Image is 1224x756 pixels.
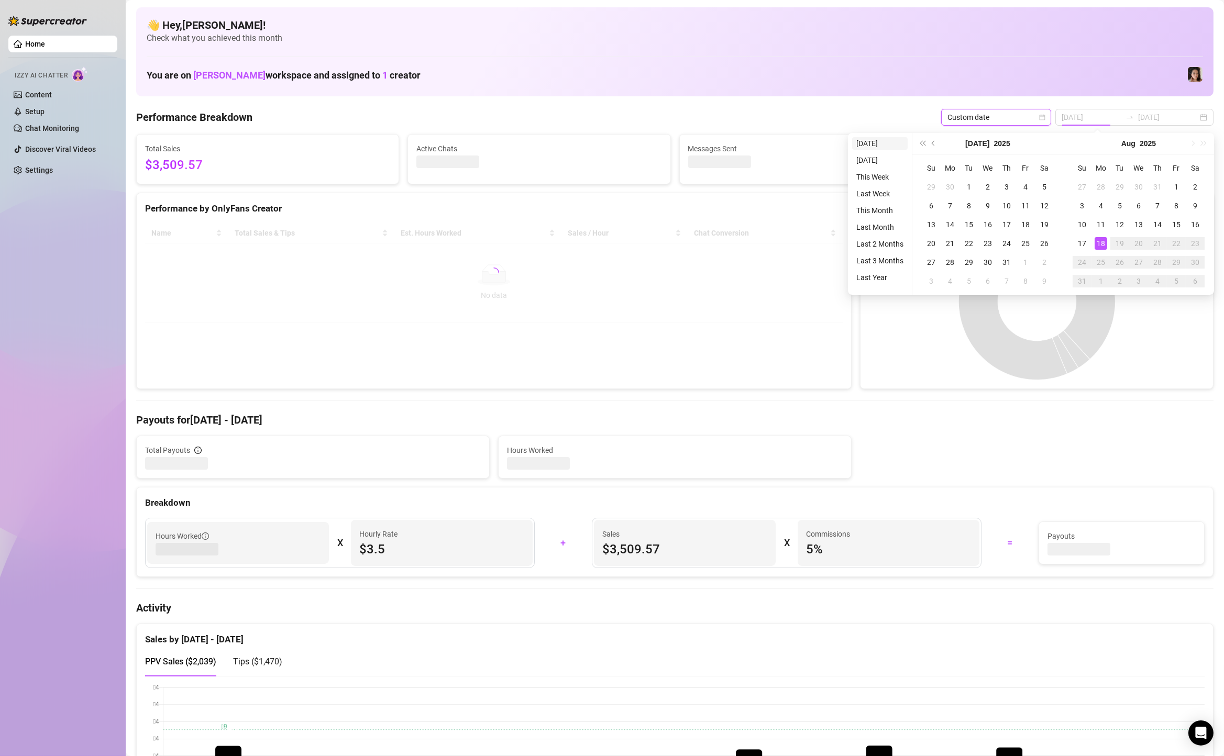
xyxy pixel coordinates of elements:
div: 8 [963,199,975,212]
button: Choose a month [965,133,989,154]
li: [DATE] [852,137,908,150]
div: 25 [1095,256,1107,269]
div: 8 [1170,199,1183,212]
div: 1 [1019,256,1032,269]
span: Active Chats [416,143,661,154]
span: Tips ( $1,470 ) [233,657,282,666]
td: 2025-08-05 [960,272,978,291]
td: 2025-08-14 [1148,215,1167,234]
td: 2025-07-01 [960,177,978,196]
button: Choose a year [1140,133,1156,154]
td: 2025-09-03 [1129,272,1148,291]
div: 9 [1038,275,1051,287]
td: 2025-09-04 [1148,272,1167,291]
a: Setup [25,107,45,116]
div: 28 [944,256,956,269]
li: Last Year [852,271,908,284]
span: to [1126,113,1134,121]
td: 2025-08-11 [1091,215,1110,234]
th: Tu [960,159,978,177]
td: 2025-08-07 [1148,196,1167,215]
td: 2025-07-19 [1035,215,1054,234]
div: 24 [1076,256,1088,269]
div: 14 [944,218,956,231]
h1: You are on workspace and assigned to creator [147,70,421,81]
span: Izzy AI Chatter [15,71,68,81]
div: 28 [1095,181,1107,193]
span: Sales [602,528,767,540]
td: 2025-07-29 [1110,177,1129,196]
div: 5 [1113,199,1126,212]
span: loading [489,268,499,278]
td: 2025-07-15 [960,215,978,234]
button: Choose a month [1121,133,1135,154]
td: 2025-07-05 [1035,177,1054,196]
div: 27 [1076,181,1088,193]
div: 6 [1132,199,1145,212]
td: 2025-08-26 [1110,253,1129,272]
div: 22 [1170,237,1183,250]
div: 15 [963,218,975,231]
div: 4 [944,275,956,287]
td: 2025-08-23 [1186,234,1205,253]
li: Last 3 Months [852,254,908,267]
div: Open Intercom Messenger [1188,720,1214,746]
td: 2025-06-29 [922,177,941,196]
li: Last 2 Months [852,238,908,250]
div: 11 [1019,199,1032,212]
td: 2025-08-01 [1167,177,1186,196]
div: 19 [1038,218,1051,231]
h4: Performance Breakdown [136,110,252,125]
td: 2025-07-14 [941,215,960,234]
h4: Payouts for [DATE] - [DATE] [136,413,1214,427]
td: 2025-08-25 [1091,253,1110,272]
div: Performance by OnlyFans Creator [145,202,843,216]
td: 2025-07-25 [1016,234,1035,253]
div: 28 [1151,256,1164,269]
div: 30 [944,181,956,193]
span: $3,509.57 [602,541,767,558]
div: 29 [963,256,975,269]
td: 2025-08-31 [1073,272,1091,291]
div: 27 [925,256,938,269]
article: Hourly Rate [359,528,398,540]
td: 2025-06-30 [941,177,960,196]
td: 2025-07-07 [941,196,960,215]
div: 22 [963,237,975,250]
div: X [784,535,789,551]
div: 4 [1151,275,1164,287]
td: 2025-07-17 [997,215,1016,234]
th: Sa [1186,159,1205,177]
td: 2025-07-16 [978,215,997,234]
div: 17 [1000,218,1013,231]
td: 2025-09-02 [1110,272,1129,291]
div: 3 [1000,181,1013,193]
li: This Week [852,171,908,183]
div: 2 [982,181,994,193]
td: 2025-08-21 [1148,234,1167,253]
a: Chat Monitoring [25,124,79,132]
div: 30 [1189,256,1201,269]
input: End date [1138,112,1198,123]
div: 1 [1095,275,1107,287]
article: Commissions [806,528,850,540]
div: 14 [1151,218,1164,231]
a: Discover Viral Videos [25,145,96,153]
td: 2025-07-30 [1129,177,1148,196]
div: 25 [1019,237,1032,250]
td: 2025-07-26 [1035,234,1054,253]
div: 20 [1132,237,1145,250]
a: Content [25,91,52,99]
span: 1 [382,70,388,81]
div: 12 [1038,199,1051,212]
div: 21 [944,237,956,250]
span: PPV Sales ( $2,039 ) [145,657,216,666]
div: 13 [925,218,938,231]
span: $3,509.57 [145,155,390,175]
li: Last Month [852,221,908,234]
th: We [978,159,997,177]
td: 2025-07-31 [1148,177,1167,196]
span: Hours Worked [156,530,209,542]
div: 29 [1170,256,1183,269]
div: 26 [1038,237,1051,250]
